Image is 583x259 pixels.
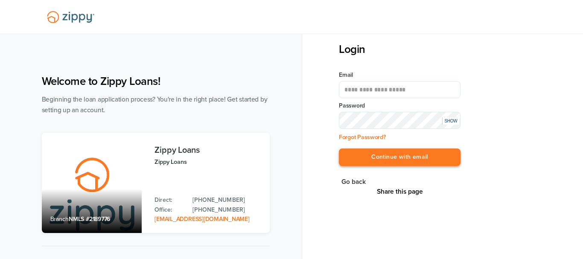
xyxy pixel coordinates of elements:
input: Input Password [339,112,461,129]
a: Forgot Password? [339,134,386,141]
label: Email [339,71,461,79]
div: SHOW [442,117,459,125]
img: Lender Logo [42,7,99,27]
span: NMLS #2189776 [69,215,110,223]
h1: Welcome to Zippy Loans! [42,75,270,88]
a: Email Address: zippyguide@zippymh.com [154,215,249,223]
p: Direct: [154,195,184,205]
button: Continue with email [339,148,461,166]
button: Go back [339,176,368,188]
h3: Zippy Loans [154,146,261,155]
label: Password [339,102,461,110]
span: Branch [50,215,69,223]
button: Share This Page [374,187,426,196]
h3: Login [339,43,461,56]
a: Direct Phone: 512-975-2947 [192,195,261,205]
p: Office: [154,205,184,215]
a: Office Phone: 512-975-2947 [192,205,261,215]
span: Beginning the loan application process? You're in the right place! Get started by setting up an a... [42,96,268,114]
input: Email Address [339,81,461,98]
p: Zippy Loans [154,157,261,167]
